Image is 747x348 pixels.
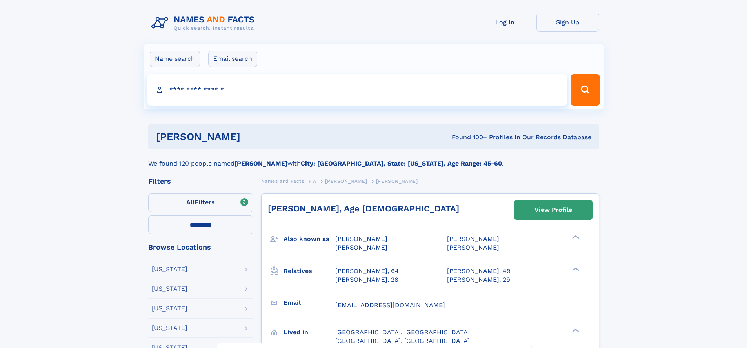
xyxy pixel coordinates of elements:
[447,267,511,275] a: [PERSON_NAME], 49
[148,13,261,34] img: Logo Names and Facts
[152,325,187,331] div: [US_STATE]
[335,244,387,251] span: [PERSON_NAME]
[474,13,536,32] a: Log In
[234,160,287,167] b: [PERSON_NAME]
[447,275,510,284] a: [PERSON_NAME], 29
[570,266,580,271] div: ❯
[186,199,194,206] span: All
[447,235,499,242] span: [PERSON_NAME]
[148,244,253,251] div: Browse Locations
[301,160,502,167] b: City: [GEOGRAPHIC_DATA], State: [US_STATE], Age Range: 45-60
[514,200,592,219] a: View Profile
[335,235,387,242] span: [PERSON_NAME]
[268,204,459,213] a: [PERSON_NAME], Age [DEMOGRAPHIC_DATA]
[447,244,499,251] span: [PERSON_NAME]
[284,296,335,310] h3: Email
[313,179,316,184] span: A
[536,13,599,32] a: Sign Up
[335,267,399,275] a: [PERSON_NAME], 64
[150,51,200,67] label: Name search
[571,74,600,106] button: Search Button
[208,51,257,67] label: Email search
[313,176,316,186] a: A
[376,179,418,184] span: [PERSON_NAME]
[284,264,335,278] h3: Relatives
[570,328,580,333] div: ❯
[148,149,599,168] div: We found 120 people named with .
[335,328,470,336] span: [GEOGRAPHIC_DATA], [GEOGRAPHIC_DATA]
[152,286,187,292] div: [US_STATE]
[335,337,470,344] span: [GEOGRAPHIC_DATA], [GEOGRAPHIC_DATA]
[325,176,367,186] a: [PERSON_NAME]
[335,301,445,309] span: [EMAIL_ADDRESS][DOMAIN_NAME]
[261,176,304,186] a: Names and Facts
[325,179,367,184] span: [PERSON_NAME]
[152,305,187,312] div: [US_STATE]
[148,178,253,185] div: Filters
[148,193,253,212] label: Filters
[284,232,335,246] h3: Also known as
[534,201,572,219] div: View Profile
[147,74,567,106] input: search input
[335,275,398,284] a: [PERSON_NAME], 28
[284,326,335,339] h3: Lived in
[152,266,187,272] div: [US_STATE]
[570,235,580,240] div: ❯
[156,132,346,142] h1: [PERSON_NAME]
[346,133,591,142] div: Found 100+ Profiles In Our Records Database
